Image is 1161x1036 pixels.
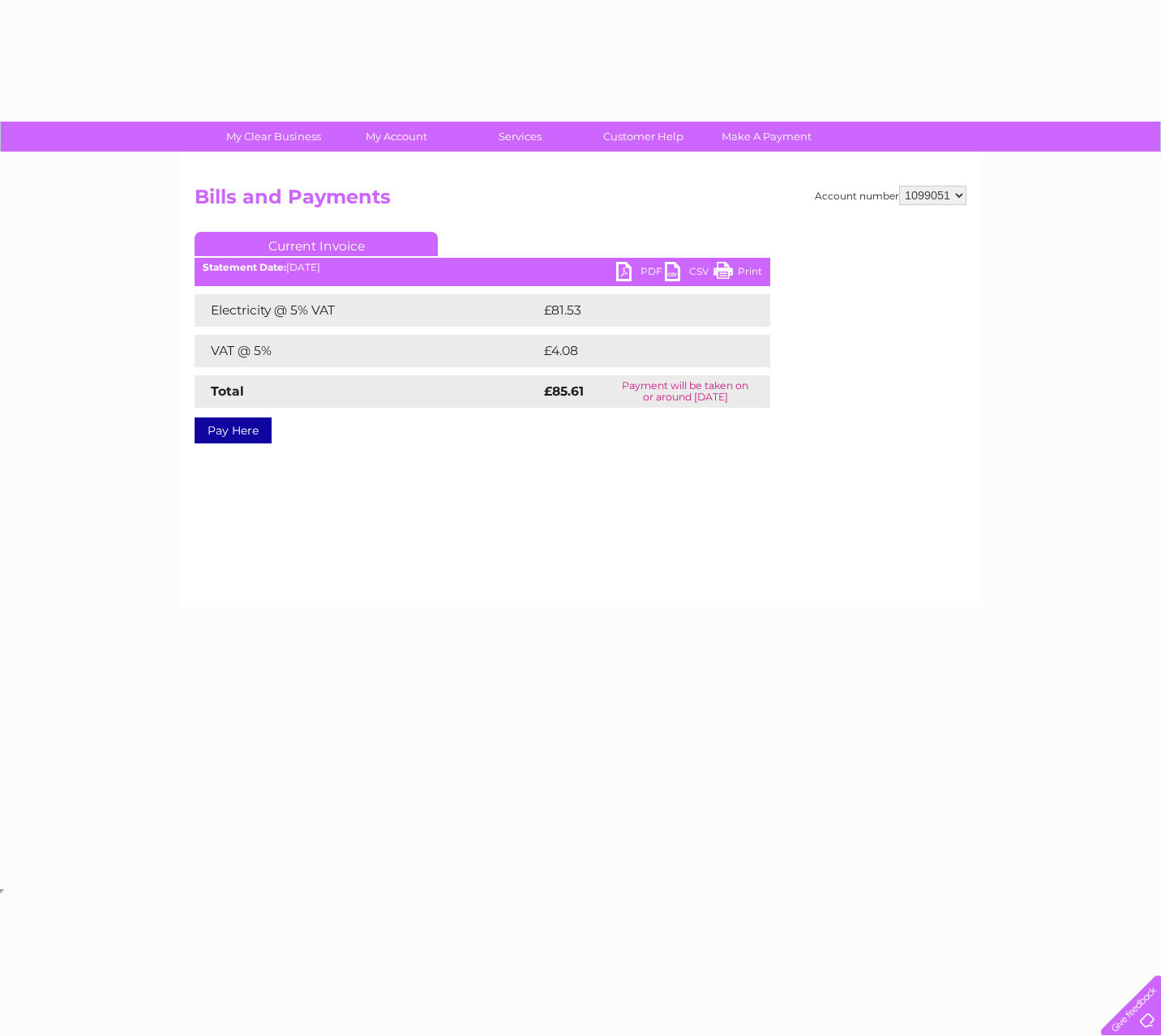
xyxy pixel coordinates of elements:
a: Pay Here [195,417,272,443]
a: My Account [330,122,464,152]
td: VAT @ 5% [195,335,540,367]
td: Payment will be taken on or around [DATE] [600,375,770,408]
td: Electricity @ 5% VAT [195,294,540,327]
h2: Bills and Payments [195,186,966,216]
a: My Clear Business [207,122,341,152]
a: Print [713,262,762,285]
a: Make A Payment [700,122,833,152]
a: CSV [665,262,713,285]
strong: £85.61 [544,383,584,399]
a: Services [453,122,587,152]
div: [DATE] [195,262,770,273]
a: PDF [616,262,665,285]
b: Statement Date: [203,261,286,273]
td: £81.53 [540,294,735,327]
a: Current Invoice [195,232,438,256]
div: Account number [815,186,966,205]
strong: Total [211,383,244,399]
td: £4.08 [540,335,733,367]
a: Customer Help [576,122,710,152]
